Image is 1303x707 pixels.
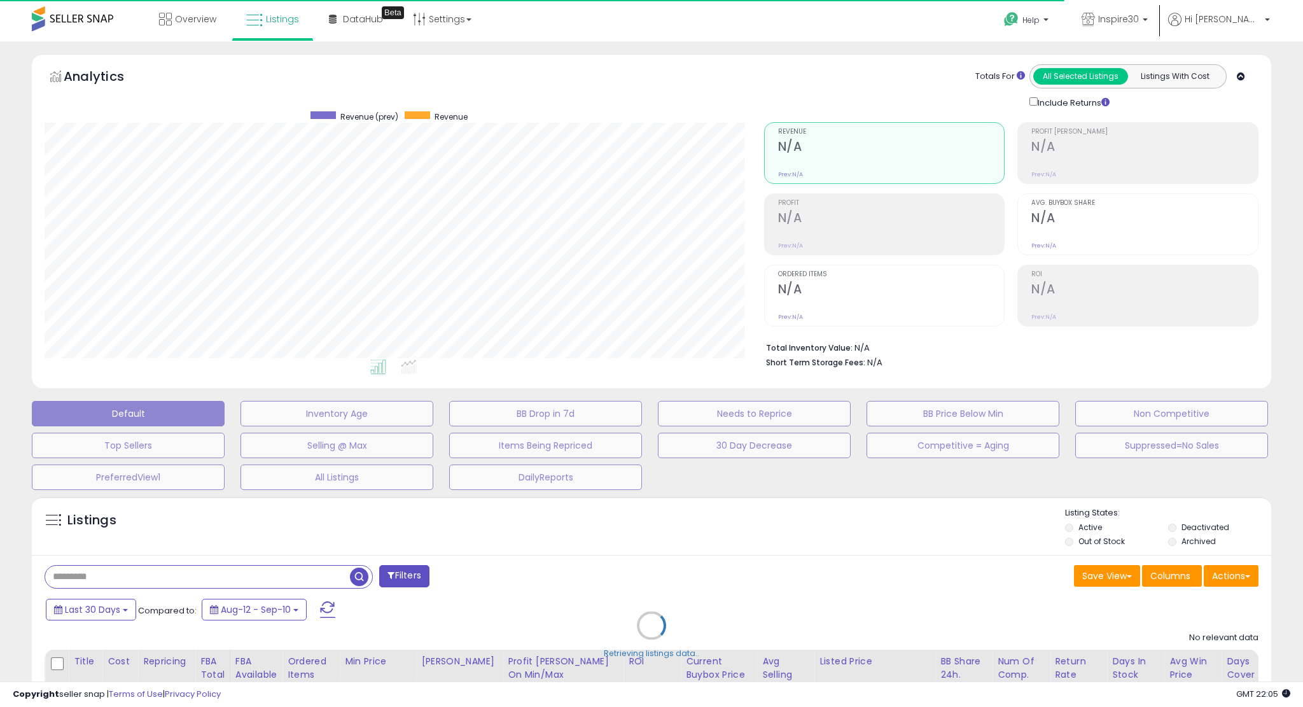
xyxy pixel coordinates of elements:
[13,689,221,701] div: seller snap | |
[658,433,851,458] button: 30 Day Decrease
[266,13,299,25] span: Listings
[658,401,851,426] button: Needs to Reprice
[778,211,1005,228] h2: N/A
[1031,139,1258,157] h2: N/A
[449,433,642,458] button: Items Being Repriced
[778,282,1005,299] h2: N/A
[32,401,225,426] button: Default
[778,129,1005,136] span: Revenue
[1031,242,1056,249] small: Prev: N/A
[1031,171,1056,178] small: Prev: N/A
[32,465,225,490] button: PreferredView1
[1168,13,1270,41] a: Hi [PERSON_NAME]
[32,433,225,458] button: Top Sellers
[175,13,216,25] span: Overview
[778,200,1005,207] span: Profit
[778,171,803,178] small: Prev: N/A
[1075,433,1268,458] button: Suppressed=No Sales
[1003,11,1019,27] i: Get Help
[64,67,149,88] h5: Analytics
[382,6,404,19] div: Tooltip anchor
[1031,129,1258,136] span: Profit [PERSON_NAME]
[240,465,433,490] button: All Listings
[867,401,1059,426] button: BB Price Below Min
[766,357,865,368] b: Short Term Storage Fees:
[1031,313,1056,321] small: Prev: N/A
[1075,401,1268,426] button: Non Competitive
[778,271,1005,278] span: Ordered Items
[1031,211,1258,228] h2: N/A
[766,339,1250,354] li: N/A
[13,688,59,700] strong: Copyright
[1022,15,1040,25] span: Help
[1031,282,1258,299] h2: N/A
[1020,95,1125,109] div: Include Returns
[240,433,433,458] button: Selling @ Max
[778,242,803,249] small: Prev: N/A
[867,433,1059,458] button: Competitive = Aging
[1031,271,1258,278] span: ROI
[778,139,1005,157] h2: N/A
[778,313,803,321] small: Prev: N/A
[1127,68,1222,85] button: Listings With Cost
[343,13,383,25] span: DataHub
[867,356,882,368] span: N/A
[975,71,1025,83] div: Totals For
[1185,13,1261,25] span: Hi [PERSON_NAME]
[1031,200,1258,207] span: Avg. Buybox Share
[1098,13,1139,25] span: Inspire30
[766,342,853,353] b: Total Inventory Value:
[240,401,433,426] button: Inventory Age
[449,465,642,490] button: DailyReports
[449,401,642,426] button: BB Drop in 7d
[435,111,468,122] span: Revenue
[604,648,699,659] div: Retrieving listings data..
[994,2,1061,41] a: Help
[1033,68,1128,85] button: All Selected Listings
[340,111,398,122] span: Revenue (prev)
